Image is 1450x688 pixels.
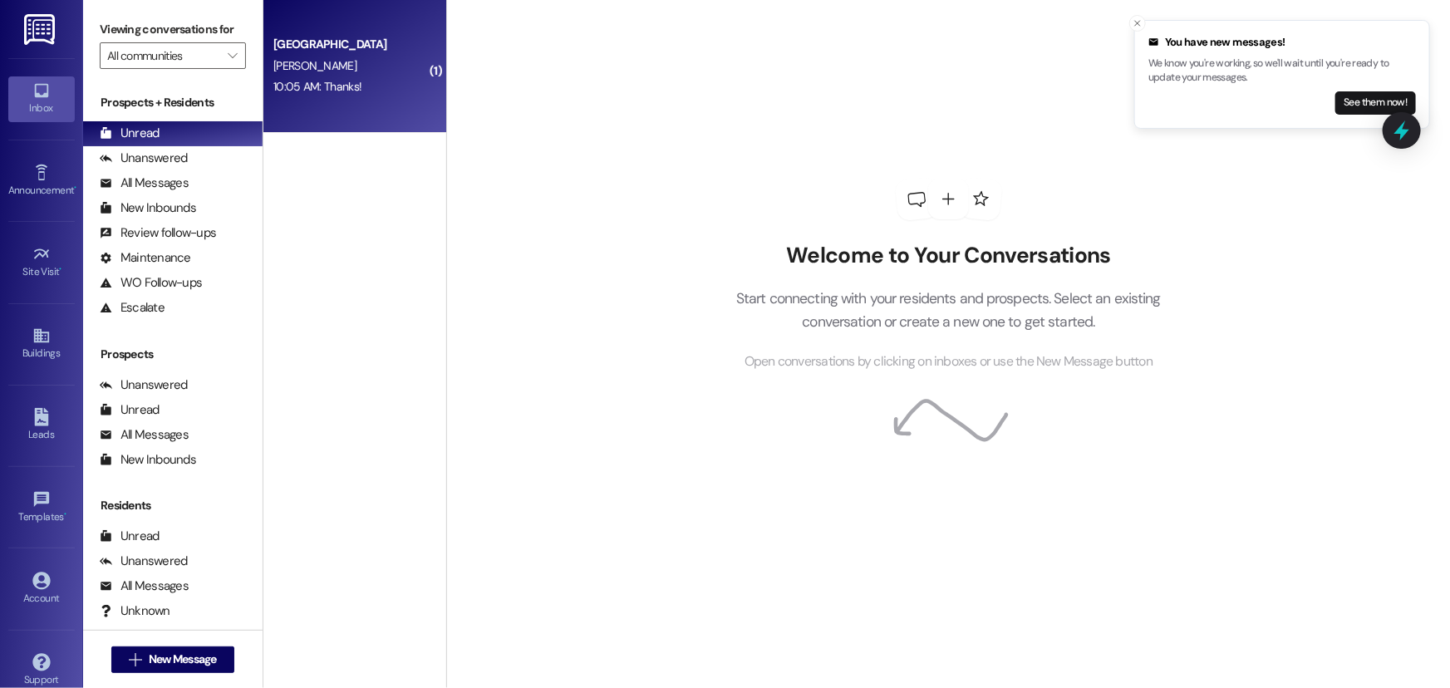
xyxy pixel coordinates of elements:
div: Residents [83,497,263,514]
p: We know you're working, so we'll wait until you're ready to update your messages. [1148,57,1416,86]
div: Unanswered [100,553,188,570]
div: All Messages [100,426,189,444]
span: • [74,182,76,194]
button: New Message [111,646,234,673]
span: Open conversations by clicking on inboxes or use the New Message button [745,351,1153,372]
div: New Inbounds [100,451,196,469]
div: Unread [100,401,160,419]
img: ResiDesk Logo [24,14,58,45]
div: Maintenance [100,249,191,267]
a: Buildings [8,322,75,366]
input: All communities [107,42,219,69]
div: Prospects [83,346,263,363]
div: All Messages [100,174,189,192]
a: Account [8,567,75,612]
a: Leads [8,403,75,448]
a: Inbox [8,76,75,121]
div: Review follow-ups [100,224,216,242]
button: Close toast [1129,15,1146,32]
div: All Messages [100,577,189,595]
div: Unread [100,528,160,545]
i:  [129,653,141,666]
span: [PERSON_NAME] [273,58,356,73]
div: Prospects + Residents [83,94,263,111]
div: Unknown [100,602,170,620]
div: New Inbounds [100,199,196,217]
label: Viewing conversations for [100,17,246,42]
div: 10:05 AM: Thanks! [273,79,361,94]
button: See them now! [1335,91,1416,115]
a: Site Visit • [8,240,75,285]
span: • [64,509,66,520]
div: Unread [100,125,160,142]
a: Templates • [8,485,75,530]
p: Start connecting with your residents and prospects. Select an existing conversation or create a n... [711,287,1187,334]
div: You have new messages! [1148,34,1416,51]
div: Unanswered [100,376,188,394]
h2: Welcome to Your Conversations [711,243,1187,269]
i:  [228,49,237,62]
span: • [60,263,62,275]
div: [GEOGRAPHIC_DATA] [273,36,427,53]
div: Unanswered [100,150,188,167]
div: WO Follow-ups [100,274,202,292]
span: New Message [149,651,217,668]
div: Escalate [100,299,165,317]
